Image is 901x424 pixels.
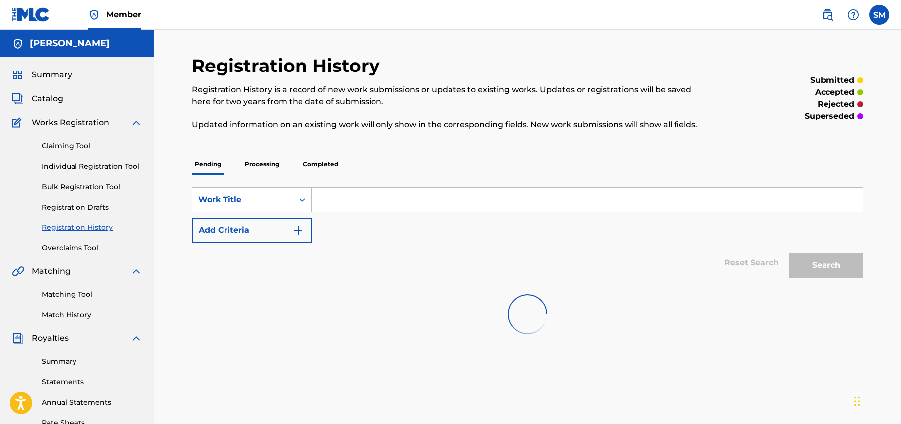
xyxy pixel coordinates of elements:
[130,117,142,129] img: expand
[815,86,854,98] p: accepted
[32,117,109,129] span: Works Registration
[851,376,901,424] iframe: Chat Widget
[300,154,341,175] p: Completed
[88,9,100,21] img: Top Rightsholder
[822,9,833,21] img: search
[106,9,141,20] span: Member
[12,117,25,129] img: Works Registration
[42,141,142,151] a: Claiming Tool
[12,332,24,344] img: Royalties
[198,194,288,206] div: Work Title
[805,110,854,122] p: superseded
[873,275,901,355] iframe: Resource Center
[32,265,71,277] span: Matching
[818,5,837,25] a: Public Search
[42,377,142,387] a: Statements
[292,224,304,236] img: 9d2ae6d4665cec9f34b9.svg
[32,332,69,344] span: Royalties
[42,243,142,253] a: Overclaims Tool
[42,356,142,367] a: Summary
[42,161,142,172] a: Individual Registration Tool
[192,84,709,108] p: Registration History is a record of new work submissions or updates to existing works. Updates or...
[12,265,24,277] img: Matching
[192,218,312,243] button: Add Criteria
[810,74,854,86] p: submitted
[818,98,854,110] p: rejected
[869,5,889,25] div: User Menu
[12,93,63,105] a: CatalogCatalog
[42,202,142,212] a: Registration Drafts
[42,310,142,320] a: Match History
[847,9,859,21] img: help
[242,154,282,175] p: Processing
[192,187,863,283] form: Search Form
[12,7,50,22] img: MLC Logo
[192,55,385,77] h2: Registration History
[854,386,860,416] div: Drag
[843,5,863,25] div: Help
[12,93,24,105] img: Catalog
[30,38,110,49] h5: SHOHAG MREDHA
[42,222,142,233] a: Registration History
[192,154,224,175] p: Pending
[42,289,142,300] a: Matching Tool
[505,291,550,337] img: preloader
[130,332,142,344] img: expand
[12,69,72,81] a: SummarySummary
[130,265,142,277] img: expand
[12,69,24,81] img: Summary
[42,397,142,408] a: Annual Statements
[42,182,142,192] a: Bulk Registration Tool
[192,119,709,131] p: Updated information on an existing work will only show in the corresponding fields. New work subm...
[12,38,24,50] img: Accounts
[32,69,72,81] span: Summary
[32,93,63,105] span: Catalog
